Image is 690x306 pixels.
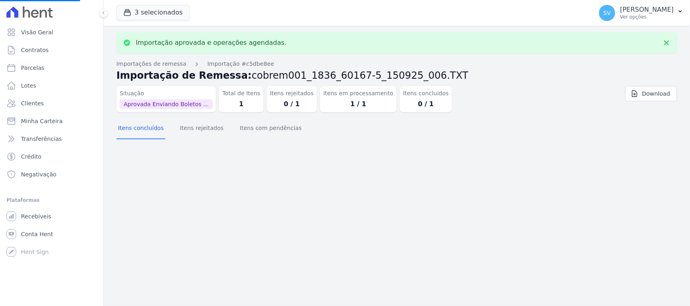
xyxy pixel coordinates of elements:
dd: 0 / 1 [270,99,314,109]
span: Minha Carteira [21,117,63,125]
nav: Breadcrumb [116,60,677,68]
span: Clientes [21,99,44,107]
span: Lotes [21,82,36,90]
dd: 1 / 1 [323,99,393,109]
a: Negativação [3,166,100,182]
button: 3 selecionados [116,5,190,20]
a: Conta Hent [3,226,100,242]
a: Importações de remessa [116,60,186,68]
dd: 0 / 1 [403,99,449,109]
div: Plataformas [6,195,97,205]
span: Crédito [21,153,42,161]
dd: 1 [222,99,260,109]
span: SV [603,10,611,16]
button: Itens com pendências [238,118,303,139]
a: Importação #c5dbe8ee [207,60,274,68]
dt: Situação [120,89,213,98]
span: Transferências [21,135,62,143]
a: Download [625,86,677,101]
p: Ver opções [620,14,674,20]
a: Transferências [3,131,100,147]
a: Clientes [3,95,100,111]
span: Conta Hent [21,230,53,238]
dt: Itens em processamento [323,89,393,98]
button: Itens concluídos [116,118,165,139]
p: [PERSON_NAME] [620,6,674,14]
a: Contratos [3,42,100,58]
button: SV [PERSON_NAME] Ver opções [593,2,690,24]
dt: Itens concluídos [403,89,449,98]
a: Crédito [3,149,100,165]
span: Aprovada Enviando Boletos ... [120,99,213,109]
h2: Importação de Remessa: [116,68,677,83]
span: cobrem001_1836_60167-5_150925_006.TXT [252,70,468,81]
a: Parcelas [3,60,100,76]
a: Lotes [3,78,100,94]
a: Recebíveis [3,208,100,224]
span: Contratos [21,46,49,54]
a: Minha Carteira [3,113,100,129]
span: Visão Geral [21,28,53,36]
dt: Itens rejeitados [270,89,314,98]
span: Negativação [21,170,57,178]
a: Visão Geral [3,24,100,40]
button: Itens rejeitados [178,118,225,139]
dt: Total de Itens [222,89,260,98]
p: Importação aprovada e operações agendadas. [136,39,287,47]
span: Parcelas [21,64,44,72]
span: Recebíveis [21,212,51,220]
